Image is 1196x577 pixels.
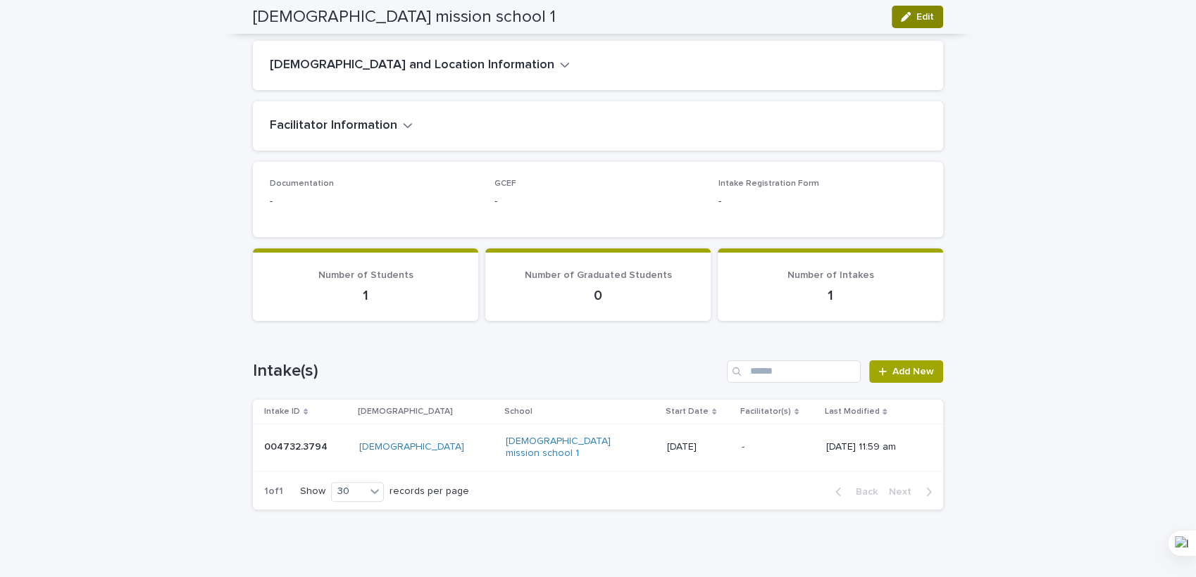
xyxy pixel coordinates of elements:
[253,424,943,471] tr: 004732.3794004732.3794 [DEMOGRAPHIC_DATA] [DEMOGRAPHIC_DATA] mission school 1 [DATE]-- [DATE] 11:...
[824,486,883,498] button: Back
[847,487,878,497] span: Back
[332,484,366,499] div: 30
[270,58,554,73] h2: [DEMOGRAPHIC_DATA] and Location Information
[253,474,294,509] p: 1 of 1
[892,367,934,376] span: Add New
[270,118,413,134] button: Facilitator Information
[916,12,934,22] span: Edit
[390,486,469,497] p: records per page
[270,58,570,73] button: [DEMOGRAPHIC_DATA] and Location Information
[318,270,413,280] span: Number of Students
[270,118,397,134] h2: Facilitator Information
[735,287,926,304] p: 1
[883,486,943,498] button: Next
[502,287,694,304] p: 0
[826,441,921,453] p: [DATE] 11:59 am
[270,287,461,304] p: 1
[253,7,556,27] h2: [DEMOGRAPHIC_DATA] mission school 1
[358,404,453,419] p: [DEMOGRAPHIC_DATA]
[742,438,747,453] p: -
[667,441,730,453] p: [DATE]
[264,404,300,419] p: Intake ID
[494,179,516,188] span: GCEF
[494,194,702,209] p: -
[889,487,920,497] span: Next
[718,194,926,209] p: -
[892,6,943,28] button: Edit
[264,438,330,453] p: 004732.3794
[504,404,532,419] p: School
[300,486,325,497] p: Show
[666,404,709,419] p: Start Date
[270,179,334,188] span: Documentation
[869,360,943,383] a: Add New
[359,441,464,453] a: [DEMOGRAPHIC_DATA]
[270,194,478,209] p: -
[824,404,879,419] p: Last Modified
[718,179,819,188] span: Intake Registration Form
[505,436,623,459] a: [DEMOGRAPHIC_DATA] mission school 1
[525,270,672,280] span: Number of Graduated Students
[740,404,791,419] p: Facilitator(s)
[787,270,874,280] span: Number of Intakes
[727,360,861,383] input: Search
[253,361,721,381] h1: Intake(s)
